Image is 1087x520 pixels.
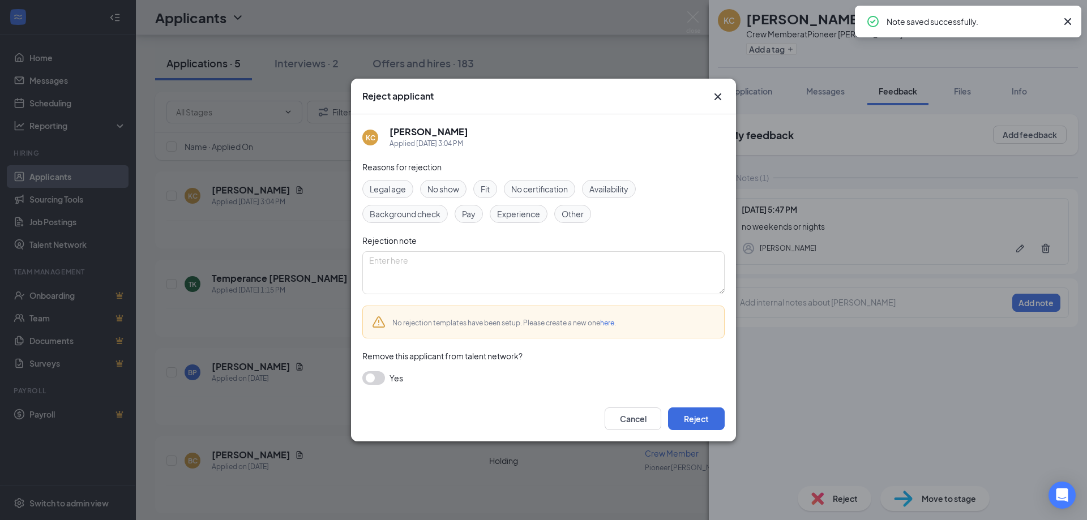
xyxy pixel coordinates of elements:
[1049,482,1076,509] div: Open Intercom Messenger
[887,15,1056,28] div: Note saved successfully.
[370,208,440,220] span: Background check
[362,235,417,246] span: Rejection note
[390,138,468,149] div: Applied [DATE] 3:04 PM
[370,183,406,195] span: Legal age
[362,162,442,172] span: Reasons for rejection
[462,208,476,220] span: Pay
[589,183,628,195] span: Availability
[668,407,725,430] button: Reject
[605,407,661,430] button: Cancel
[366,133,375,143] div: KC
[362,351,523,361] span: Remove this applicant from talent network?
[481,183,490,195] span: Fit
[511,183,568,195] span: No certification
[600,319,614,327] a: here
[392,319,616,327] span: No rejection templates have been setup. Please create a new one .
[390,126,468,138] h5: [PERSON_NAME]
[711,90,725,104] button: Close
[711,90,725,104] svg: Cross
[866,15,880,28] svg: CheckmarkCircle
[362,90,434,102] h3: Reject applicant
[427,183,459,195] span: No show
[497,208,540,220] span: Experience
[562,208,584,220] span: Other
[372,315,386,329] svg: Warning
[390,371,403,385] span: Yes
[1061,15,1075,28] svg: Cross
